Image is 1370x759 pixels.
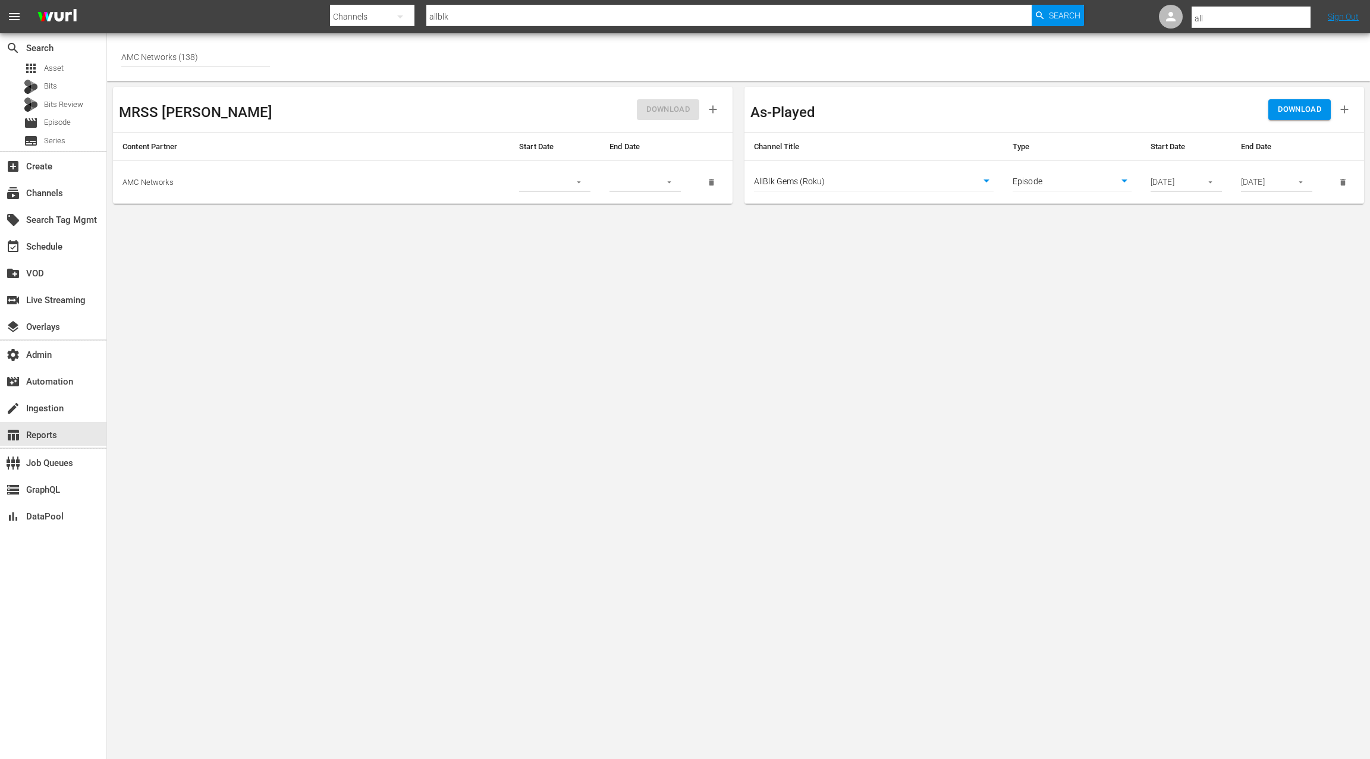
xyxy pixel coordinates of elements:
[6,186,20,200] span: Channels
[24,134,38,148] span: Series
[6,483,20,497] span: GraphQL
[6,159,20,174] span: Create
[24,116,38,130] span: Episode
[6,509,20,524] span: DataPool
[1032,5,1084,26] button: Search
[119,105,272,120] h3: MRSS [PERSON_NAME]
[1003,133,1141,161] th: Type
[24,97,38,112] div: Bits Review
[754,174,994,191] div: AllBlk Gems (Roku)
[1331,171,1355,194] button: delete
[24,61,38,75] span: Asset
[1141,133,1231,161] th: Start Date
[1328,12,1359,21] a: Sign Out
[113,133,510,161] th: Content Partner
[1013,174,1132,191] div: Episode
[113,161,510,204] td: AMC Networks
[44,116,71,128] span: Episode
[6,213,20,227] span: Search Tag Mgmt
[7,10,21,24] span: menu
[6,293,20,307] span: Live Streaming
[744,133,1003,161] th: Channel Title
[510,133,600,161] th: Start Date
[750,105,815,120] h3: As-Played
[6,456,20,470] span: Job Queues
[6,41,20,55] span: Search
[1268,99,1331,120] button: DOWNLOAD
[29,3,86,31] img: ans4CAIJ8jUAAAAAAAAAAAAAAAAAAAAAAAAgQb4GAAAAAAAAAAAAAAAAAAAAAAAAJMjXAAAAAAAAAAAAAAAAAAAAAAAAgAT5G...
[6,374,20,389] span: Automation
[44,62,64,74] span: Asset
[1278,103,1321,116] span: DOWNLOAD
[700,171,723,194] button: delete
[1231,133,1322,161] th: End Date
[600,133,690,161] th: End Date
[6,266,20,281] span: VOD
[6,240,20,254] span: Schedule
[44,80,57,92] span: Bits
[44,99,83,111] span: Bits Review
[6,428,20,442] span: Reports
[6,401,20,415] span: Ingestion
[24,80,38,94] div: Bits
[1049,5,1080,26] span: Search
[44,135,65,147] span: Series
[6,348,20,362] span: Admin
[6,320,20,334] span: Overlays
